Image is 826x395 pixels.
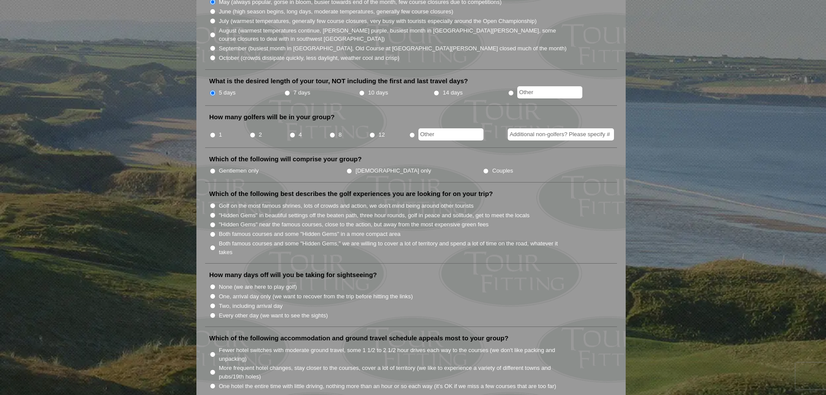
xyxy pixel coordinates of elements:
[219,17,537,26] label: July (warmest temperatures, generally few course closures, very busy with tourists especially aro...
[339,131,342,139] label: 8
[209,155,362,163] label: Which of the following will comprise your group?
[418,128,483,140] input: Other
[356,166,431,175] label: [DEMOGRAPHIC_DATA] only
[209,189,493,198] label: Which of the following best describes the golf experiences you are looking for on your trip?
[294,88,310,97] label: 7 days
[209,113,335,121] label: How many golfers will be in your group?
[219,230,401,238] label: Both famous courses and some "Hidden Gems" in a more compact area
[219,220,489,229] label: "Hidden Gems" near the famous courses, close to the action, but away from the most expensive gree...
[368,88,388,97] label: 10 days
[219,311,328,320] label: Every other day (we want to see the sights)
[379,131,385,139] label: 12
[219,302,283,310] label: Two, including arrival day
[209,334,509,343] label: Which of the following accommodation and ground travel schedule appeals most to your group?
[219,202,474,210] label: Golf on the most famous shrines, lots of crowds and action, we don't mind being around other tour...
[299,131,302,139] label: 4
[492,166,513,175] label: Couples
[219,44,567,53] label: September (busiest month in [GEOGRAPHIC_DATA], Old Course at [GEOGRAPHIC_DATA][PERSON_NAME] close...
[219,131,222,139] label: 1
[219,382,556,391] label: One hotel the entire time with little driving, nothing more than an hour or so each way (it’s OK ...
[219,54,400,62] label: October (crowds dissipate quickly, less daylight, weather cool and crisp)
[219,283,297,291] label: None (we are here to play golf)
[219,211,530,220] label: "Hidden Gems" in beautiful settings off the beaten path, three hour rounds, golf in peace and sol...
[517,86,582,98] input: Other
[443,88,463,97] label: 14 days
[219,346,568,363] label: Fewer hotel switches with moderate ground travel, some 1 1/2 to 2 1/2 hour drives each way to the...
[209,77,468,85] label: What is the desired length of your tour, NOT including the first and last travel days?
[219,239,568,256] label: Both famous courses and some "Hidden Gems," we are willing to cover a lot of territory and spend ...
[209,271,377,279] label: How many days off will you be taking for sightseeing?
[219,166,259,175] label: Gentlemen only
[259,131,262,139] label: 2
[219,292,413,301] label: One, arrival day only (we want to recover from the trip before hitting the links)
[219,26,568,43] label: August (warmest temperatures continue, [PERSON_NAME] purple, busiest month in [GEOGRAPHIC_DATA][P...
[219,364,568,381] label: More frequent hotel changes, stay closer to the courses, cover a lot of territory (we like to exp...
[219,7,454,16] label: June (high season begins, long days, moderate temperatures, generally few course closures)
[508,128,614,140] input: Additional non-golfers? Please specify #
[219,88,236,97] label: 5 days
